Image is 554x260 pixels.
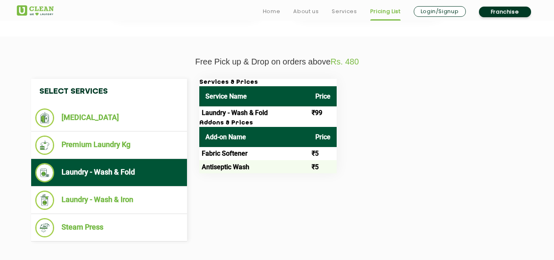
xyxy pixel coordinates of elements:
[309,160,337,173] td: ₹5
[331,57,359,66] span: Rs. 480
[370,7,401,16] a: Pricing List
[35,108,55,127] img: Dry Cleaning
[309,147,337,160] td: ₹5
[35,218,183,237] li: Steam Press
[199,160,309,173] td: Antiseptic Wash
[479,7,531,17] a: Franchise
[414,6,466,17] a: Login/Signup
[31,79,187,104] h4: Select Services
[35,136,183,155] li: Premium Laundry Kg
[263,7,280,16] a: Home
[35,136,55,155] img: Premium Laundry Kg
[293,7,319,16] a: About us
[332,7,357,16] a: Services
[199,147,309,160] td: Fabric Softener
[199,86,309,106] th: Service Name
[35,108,183,127] li: [MEDICAL_DATA]
[309,127,337,147] th: Price
[35,163,55,182] img: Laundry - Wash & Fold
[199,120,337,127] h3: Addons & Prices
[35,163,183,182] li: Laundry - Wash & Fold
[17,5,54,16] img: UClean Laundry and Dry Cleaning
[309,86,337,106] th: Price
[199,79,337,86] h3: Services & Prices
[309,106,337,120] td: ₹99
[35,191,55,210] img: Laundry - Wash & Iron
[35,191,183,210] li: Laundry - Wash & Iron
[35,218,55,237] img: Steam Press
[199,106,309,120] td: Laundry - Wash & Fold
[199,127,309,147] th: Add-on Name
[17,57,538,67] p: Free Pick up & Drop on orders above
